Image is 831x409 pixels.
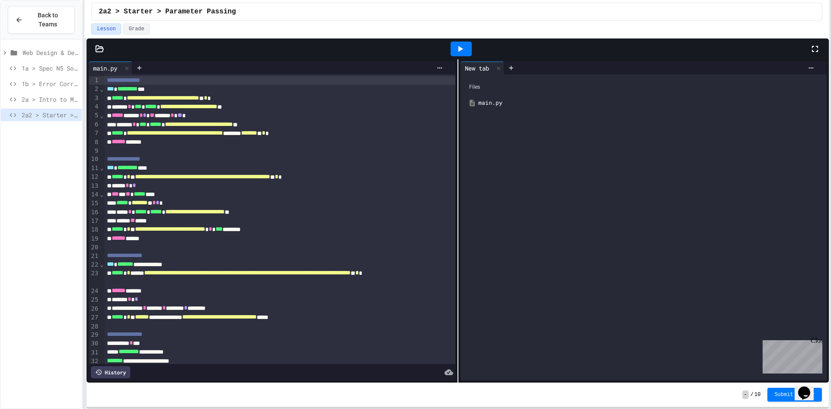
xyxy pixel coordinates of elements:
[22,95,78,104] span: 2a > Intro to Modular Programming
[754,391,760,398] span: 10
[89,261,100,269] div: 22
[795,374,822,400] iframe: chat widget
[123,23,150,35] button: Grade
[89,147,100,155] div: 9
[22,79,78,88] span: 1b > Error Correction - N5 Spec
[89,208,100,217] div: 16
[91,366,130,378] div: History
[89,111,100,120] div: 5
[774,391,815,398] span: Submit Answer
[89,76,100,85] div: 1
[89,269,100,287] div: 23
[89,199,100,208] div: 15
[478,99,821,107] div: main.py
[89,94,100,103] div: 3
[89,138,100,147] div: 8
[100,112,104,119] span: Fold line
[89,190,100,199] div: 14
[89,225,100,234] div: 18
[89,85,100,93] div: 2
[759,337,822,374] iframe: chat widget
[767,388,822,402] button: Submit Answer
[91,23,121,35] button: Lesson
[100,261,104,268] span: Fold line
[89,129,100,138] div: 7
[89,61,132,74] div: main.py
[89,322,100,331] div: 28
[750,391,754,398] span: /
[89,120,100,129] div: 6
[89,331,100,339] div: 29
[89,173,100,181] div: 12
[89,64,122,73] div: main.py
[89,243,100,252] div: 20
[23,48,78,57] span: Web Design & Development
[89,357,100,366] div: 32
[89,182,100,190] div: 13
[465,79,822,95] div: Files
[89,103,100,111] div: 4
[89,164,100,173] div: 11
[99,6,236,17] span: 2a2 > Starter > Parameter Passing
[89,217,100,225] div: 17
[100,191,104,198] span: Fold line
[89,305,100,313] div: 26
[89,348,100,357] div: 31
[461,64,493,73] div: New tab
[89,296,100,304] div: 25
[89,235,100,243] div: 19
[3,3,60,55] div: Chat with us now!Close
[8,6,75,34] button: Back to Teams
[22,110,78,119] span: 2a2 > Starter > Parameter Passing
[100,86,104,93] span: Fold line
[461,61,504,74] div: New tab
[742,390,749,399] span: -
[89,339,100,348] div: 30
[89,313,100,322] div: 27
[89,155,100,164] div: 10
[89,287,100,296] div: 24
[89,252,100,261] div: 21
[100,164,104,171] span: Fold line
[22,64,78,73] span: 1a > Spec N5 Software Assignment
[28,11,68,29] span: Back to Teams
